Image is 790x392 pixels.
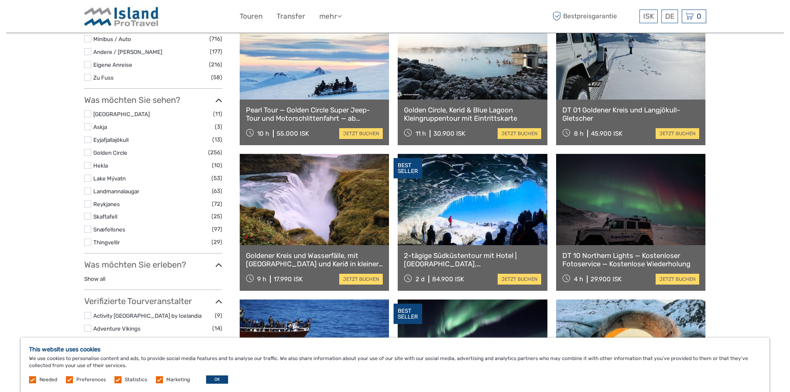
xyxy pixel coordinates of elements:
a: Eigene Anreise [93,61,132,68]
a: [GEOGRAPHIC_DATA] [93,111,150,117]
label: Needed [39,376,57,383]
span: ISK [643,12,654,20]
div: 30.900 ISK [433,130,465,137]
div: 84.900 ISK [432,275,464,283]
span: (47) [212,336,222,346]
label: Statistics [125,376,147,383]
div: We use cookies to personalise content and ads, to provide social media features and to analyse ou... [21,338,769,392]
span: (177) [210,47,222,56]
a: DT 10 Northern Lights — Kostenloser Fotoservice — Kostenlose Wiederholung [562,251,700,268]
a: Zu Fuss [93,74,114,81]
span: (13) [212,135,222,144]
div: 17.990 ISK [274,275,303,283]
div: DE [661,10,678,23]
a: jetzt buchen [656,128,699,139]
span: (10) [212,161,222,170]
span: (63) [212,186,222,196]
span: (716) [209,34,222,44]
a: Touren [240,10,263,22]
label: Preferences [76,376,106,383]
span: 2 d [416,275,425,283]
label: Marketing [166,376,190,383]
a: Snæfellsnes [93,226,125,233]
span: (216) [209,60,222,69]
a: jetzt buchen [339,274,383,285]
p: We're away right now. Please check back later! [12,15,94,21]
img: Iceland ProTravel [84,6,159,27]
button: Open LiveChat chat widget [95,13,105,23]
h3: Was möchten Sie sehen? [84,95,222,105]
span: 8 h [574,130,583,137]
a: Skaftafell [93,213,117,220]
div: 55.000 ISK [277,130,309,137]
a: Pearl Tour — Golden Circle Super Jeep-Tour und Motorschlittenfahrt — ab [GEOGRAPHIC_DATA] [246,106,383,123]
span: (25) [211,212,222,221]
h3: Was möchten Sie erleben? [84,260,222,270]
span: 4 h [574,275,583,283]
a: Thingvellir [93,239,120,246]
a: Transfer [277,10,305,22]
span: (97) [212,224,222,234]
a: jetzt buchen [339,128,383,139]
a: Show all [84,275,105,282]
a: jetzt buchen [656,274,699,285]
a: jetzt buchen [498,274,541,285]
span: (11) [213,109,222,119]
span: Bestpreisgarantie [551,10,637,23]
a: Hekla [93,162,108,169]
a: mehr [319,10,342,22]
span: 9 h [257,275,266,283]
button: OK [206,375,228,384]
a: DT 01 Goldener Kreis und Langjökull-Gletscher [562,106,700,123]
a: Minibus / Auto [93,36,131,42]
a: Activity [GEOGRAPHIC_DATA] by Icelandia [93,312,202,319]
h3: Verifizierte Tourveranstalter [84,296,222,306]
div: BEST SELLER [394,304,422,324]
a: Goldener Kreis und Wasserfälle, mit [GEOGRAPHIC_DATA] und Kerið in kleiner Gruppe [246,251,383,268]
span: 10 h [257,130,269,137]
span: (14) [212,324,222,333]
span: (256) [208,148,222,157]
a: jetzt buchen [498,128,541,139]
a: Askja [93,124,107,130]
span: (72) [212,199,222,209]
a: Golden Circle, Kerid & Blue Lagoon Kleingruppentour mit Eintrittskarte [404,106,541,123]
span: (29) [211,237,222,247]
a: Andere / [PERSON_NAME] [93,49,162,55]
a: Reykjanes [93,201,120,207]
a: Adventure Vikings [93,325,141,332]
a: 2-tägige Südküstentour mit Hotel | [GEOGRAPHIC_DATA], [GEOGRAPHIC_DATA], [GEOGRAPHIC_DATA] und Wa... [404,251,541,268]
span: 0 [695,12,702,20]
span: 11 h [416,130,426,137]
a: Lake Mývatn [93,175,126,182]
span: (9) [215,311,222,320]
a: Golden Circle [93,149,127,156]
div: BEST SELLER [394,158,422,179]
span: (3) [215,122,222,131]
div: 45.900 ISK [591,130,622,137]
span: (53) [211,173,222,183]
h5: This website uses cookies [29,346,761,353]
a: Landmannalaugar [93,188,139,195]
div: 29.900 ISK [591,275,622,283]
a: Eyjafjallajökull [93,136,129,143]
span: (58) [211,73,222,82]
